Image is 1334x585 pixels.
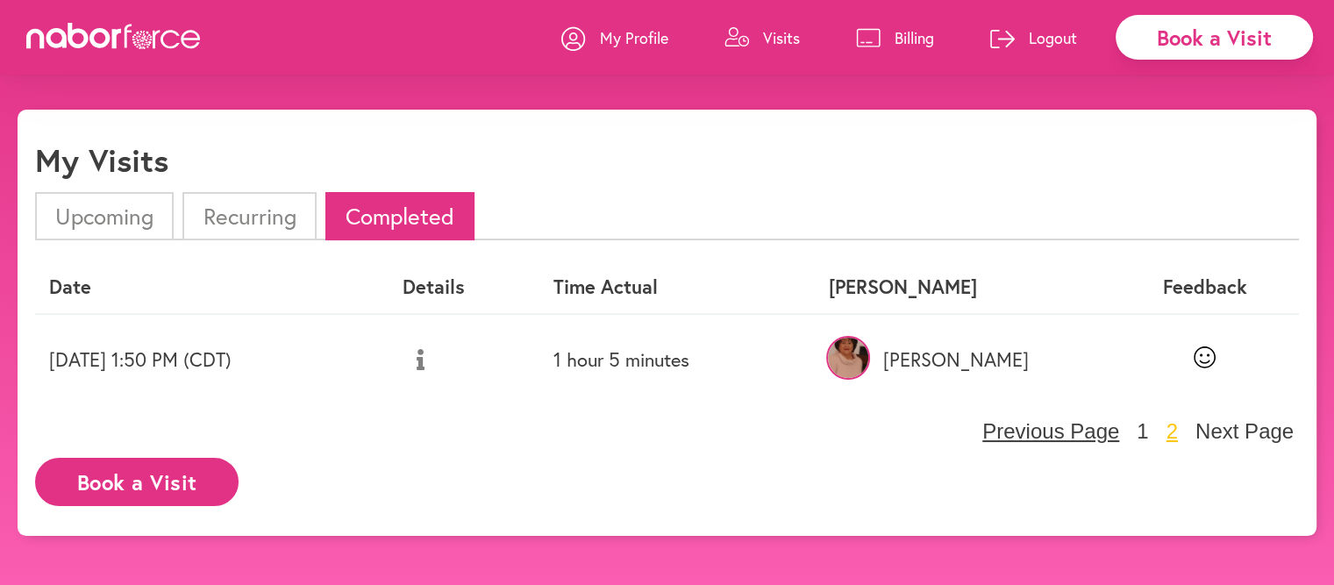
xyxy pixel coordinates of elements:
img: H9OKlTd2SYu53S7Bqoml [826,336,870,380]
div: Book a Visit [1116,15,1313,60]
a: Billing [856,11,934,64]
th: Details [389,261,540,313]
li: Recurring [182,192,316,240]
a: My Profile [561,11,668,64]
a: Visits [724,11,800,64]
p: Visits [763,27,800,48]
button: 1 [1131,418,1153,445]
a: Book a Visit [35,471,239,488]
th: Time Actual [539,261,815,313]
p: Logout [1029,27,1077,48]
th: Date [35,261,389,313]
h1: My Visits [35,141,168,179]
th: [PERSON_NAME] [815,261,1110,313]
td: [DATE] 1:50 PM (CDT) [35,314,389,404]
p: Billing [895,27,934,48]
p: My Profile [600,27,668,48]
button: Next Page [1190,418,1299,445]
button: Book a Visit [35,458,239,506]
li: Upcoming [35,192,174,240]
p: [PERSON_NAME] [829,348,1096,371]
a: Logout [990,11,1077,64]
th: Feedback [1110,261,1299,313]
li: Completed [325,192,474,240]
button: Previous Page [977,418,1124,445]
td: 1 hour 5 minutes [539,314,815,404]
button: 2 [1161,418,1183,445]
